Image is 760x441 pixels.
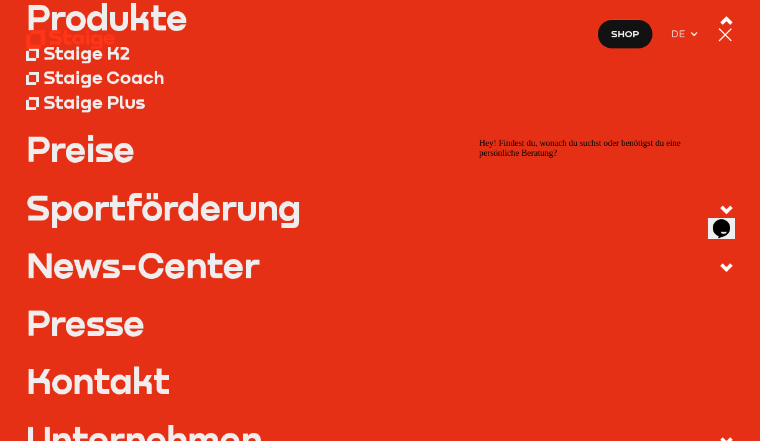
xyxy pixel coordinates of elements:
[26,190,301,225] div: Sportförderung
[26,90,734,115] a: Staige Plus
[5,5,229,25] div: Hey! Findest du, wonach du suchst oder benötigst du eine persönliche Beratung?
[26,65,734,90] a: Staige Coach
[26,132,734,166] a: Preise
[5,5,206,24] span: Hey! Findest du, wonach du suchst oder benötigst du eine persönliche Beratung?
[43,42,130,64] div: Staige K2
[26,306,734,340] a: Presse
[43,66,164,88] div: Staige Coach
[611,26,639,42] span: Shop
[43,91,145,113] div: Staige Plus
[597,19,653,49] a: Shop
[671,26,689,42] span: DE
[474,134,698,307] iframe: chat widget
[26,363,734,398] a: Kontakt
[26,248,260,283] div: News-Center
[708,202,748,239] iframe: chat widget
[26,40,734,65] a: Staige K2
